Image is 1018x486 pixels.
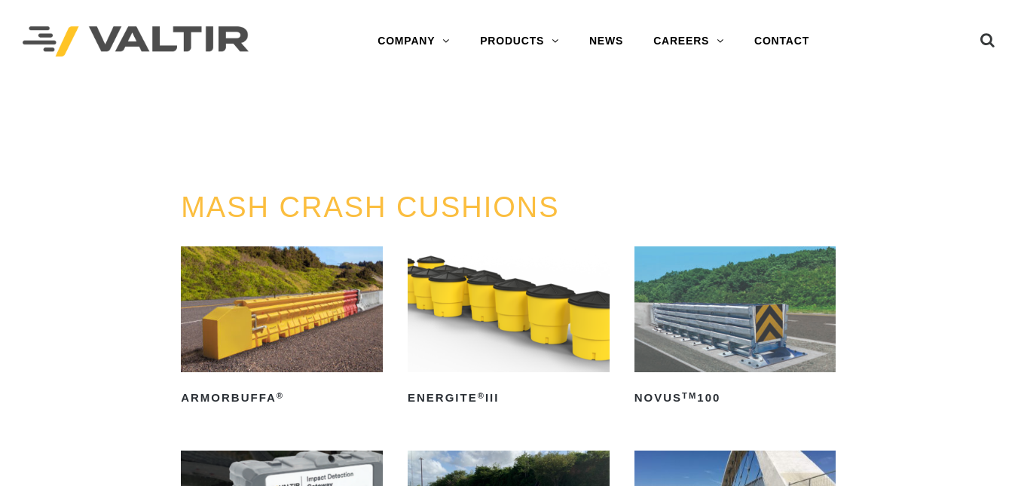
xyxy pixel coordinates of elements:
[638,26,739,57] a: CAREERS
[739,26,824,57] a: CONTACT
[23,26,249,57] img: Valtir
[408,386,610,410] h2: ENERGITE III
[277,391,284,400] sup: ®
[574,26,638,57] a: NEWS
[465,26,574,57] a: PRODUCTS
[682,391,697,400] sup: TM
[634,246,836,410] a: NOVUSTM100
[181,246,383,410] a: ArmorBuffa®
[181,191,560,223] a: MASH CRASH CUSHIONS
[181,386,383,410] h2: ArmorBuffa
[362,26,465,57] a: COMPANY
[634,386,836,410] h2: NOVUS 100
[478,391,485,400] sup: ®
[408,246,610,410] a: ENERGITE®III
